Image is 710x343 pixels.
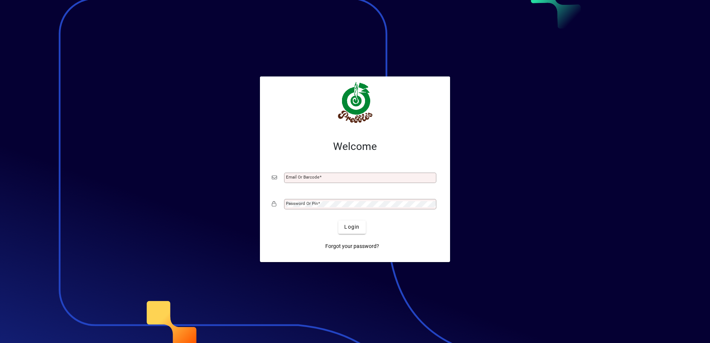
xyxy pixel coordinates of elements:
span: Login [344,223,359,231]
a: Forgot your password? [322,240,382,253]
mat-label: Password or Pin [286,201,318,206]
h2: Welcome [272,140,438,153]
span: Forgot your password? [325,242,379,250]
mat-label: Email or Barcode [286,174,319,180]
button: Login [338,220,365,234]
